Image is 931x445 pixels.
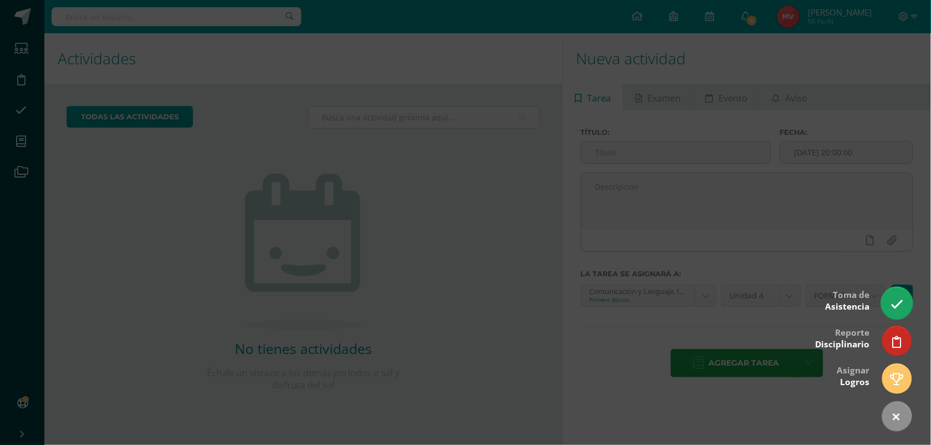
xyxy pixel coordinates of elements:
[826,301,870,312] span: Asistencia
[816,320,870,356] div: Reporte
[841,376,870,388] span: Logros
[837,357,870,393] div: Asignar
[816,338,870,350] span: Disciplinario
[826,282,870,318] div: Toma de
